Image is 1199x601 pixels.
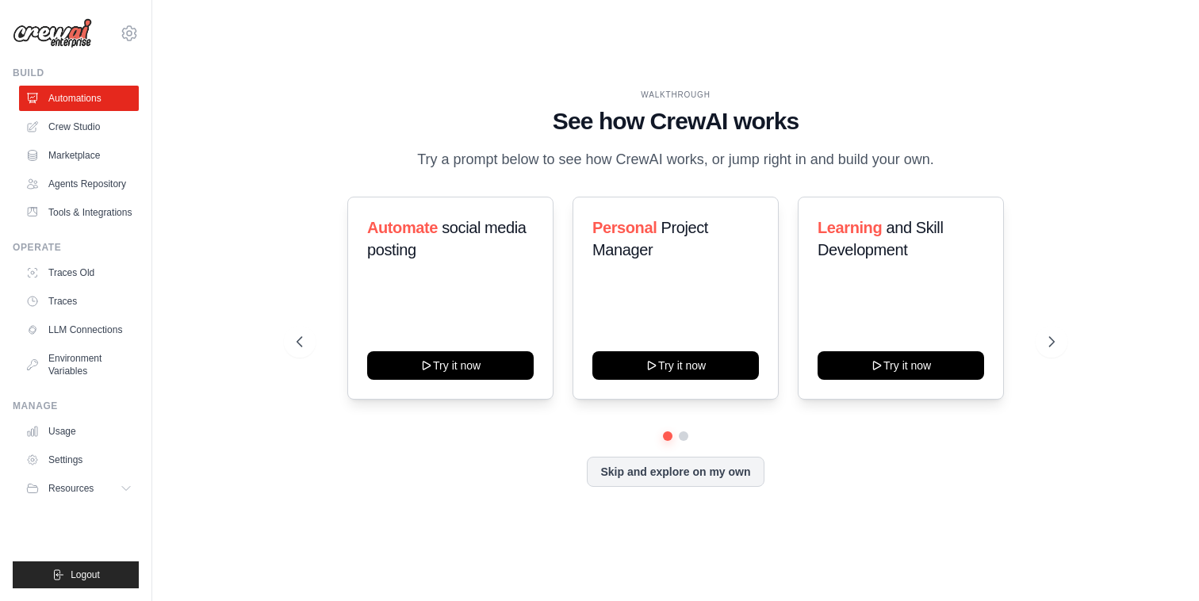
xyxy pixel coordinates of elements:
a: Marketplace [19,143,139,168]
a: Traces [19,289,139,314]
span: Personal [592,219,657,236]
button: Try it now [367,351,534,380]
a: Environment Variables [19,346,139,384]
button: Resources [19,476,139,501]
button: Try it now [818,351,984,380]
span: Learning [818,219,882,236]
span: Automate [367,219,438,236]
div: Operate [13,241,139,254]
p: Try a prompt below to see how CrewAI works, or jump right in and build your own. [409,148,942,171]
img: Logo [13,18,92,48]
span: Project Manager [592,219,708,258]
span: social media posting [367,219,527,258]
div: Manage [13,400,139,412]
a: Automations [19,86,139,111]
a: Agents Repository [19,171,139,197]
a: Tools & Integrations [19,200,139,225]
a: Traces Old [19,260,139,285]
div: Build [13,67,139,79]
a: Crew Studio [19,114,139,140]
a: LLM Connections [19,317,139,343]
button: Try it now [592,351,759,380]
span: Logout [71,568,100,581]
h1: See how CrewAI works [297,107,1055,136]
div: WALKTHROUGH [297,89,1055,101]
a: Usage [19,419,139,444]
button: Skip and explore on my own [587,457,764,487]
button: Logout [13,561,139,588]
a: Settings [19,447,139,473]
span: Resources [48,482,94,495]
